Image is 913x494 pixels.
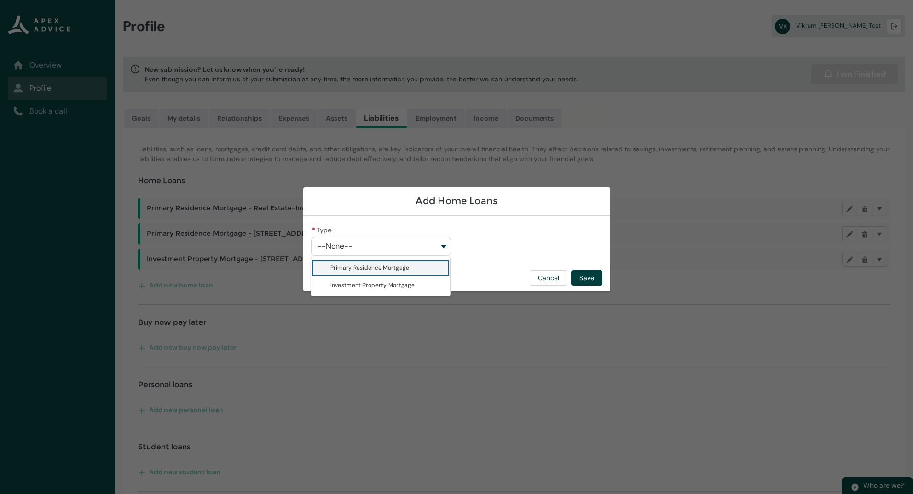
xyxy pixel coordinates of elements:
[312,226,315,234] abbr: required
[571,270,602,286] button: Save
[311,195,602,207] h1: Add Home Loans
[311,237,451,256] button: Type
[311,257,451,296] div: Type
[530,270,567,286] button: Cancel
[317,242,353,251] span: --None--
[311,223,335,235] label: Type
